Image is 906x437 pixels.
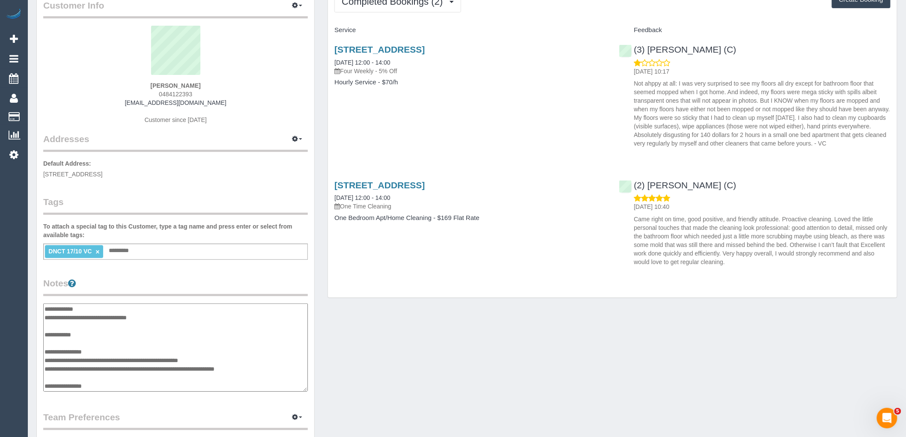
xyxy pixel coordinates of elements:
[334,67,606,75] p: Four Weekly - 5% Off
[334,214,606,222] h4: One Bedroom Apt/Home Cleaning - $169 Flat Rate
[894,408,901,415] span: 5
[43,159,91,168] label: Default Address:
[334,79,606,86] h4: Hourly Service - $70/h
[634,67,891,76] p: [DATE] 10:17
[159,91,192,98] span: 0484122393
[43,411,308,430] legend: Team Preferences
[150,82,200,89] strong: [PERSON_NAME]
[634,215,891,266] p: Came right on time, good positive, and friendly attitude. Proactive cleaning. Loved the little pe...
[877,408,897,428] iframe: Intercom live chat
[634,202,891,211] p: [DATE] 10:40
[95,248,99,256] a: ×
[619,45,736,54] a: (3) [PERSON_NAME] (C)
[43,222,308,239] label: To attach a special tag to this Customer, type a tag name and press enter or select from availabl...
[634,79,891,148] p: Not ahppy at all: I was very surprised to see my floors all dry except for bathroom floor that se...
[43,171,102,178] span: [STREET_ADDRESS]
[334,202,606,211] p: One Time Cleaning
[125,99,226,106] a: [EMAIL_ADDRESS][DOMAIN_NAME]
[619,27,891,34] h4: Feedback
[43,277,308,296] legend: Notes
[619,180,736,190] a: (2) [PERSON_NAME] (C)
[334,45,425,54] a: [STREET_ADDRESS]
[334,27,606,34] h4: Service
[145,116,207,123] span: Customer since [DATE]
[334,180,425,190] a: [STREET_ADDRESS]
[43,196,308,215] legend: Tags
[334,59,390,66] a: [DATE] 12:00 - 14:00
[334,194,390,201] a: [DATE] 12:00 - 14:00
[5,9,22,21] img: Automaid Logo
[48,248,92,255] span: DNCT 17/10 VC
